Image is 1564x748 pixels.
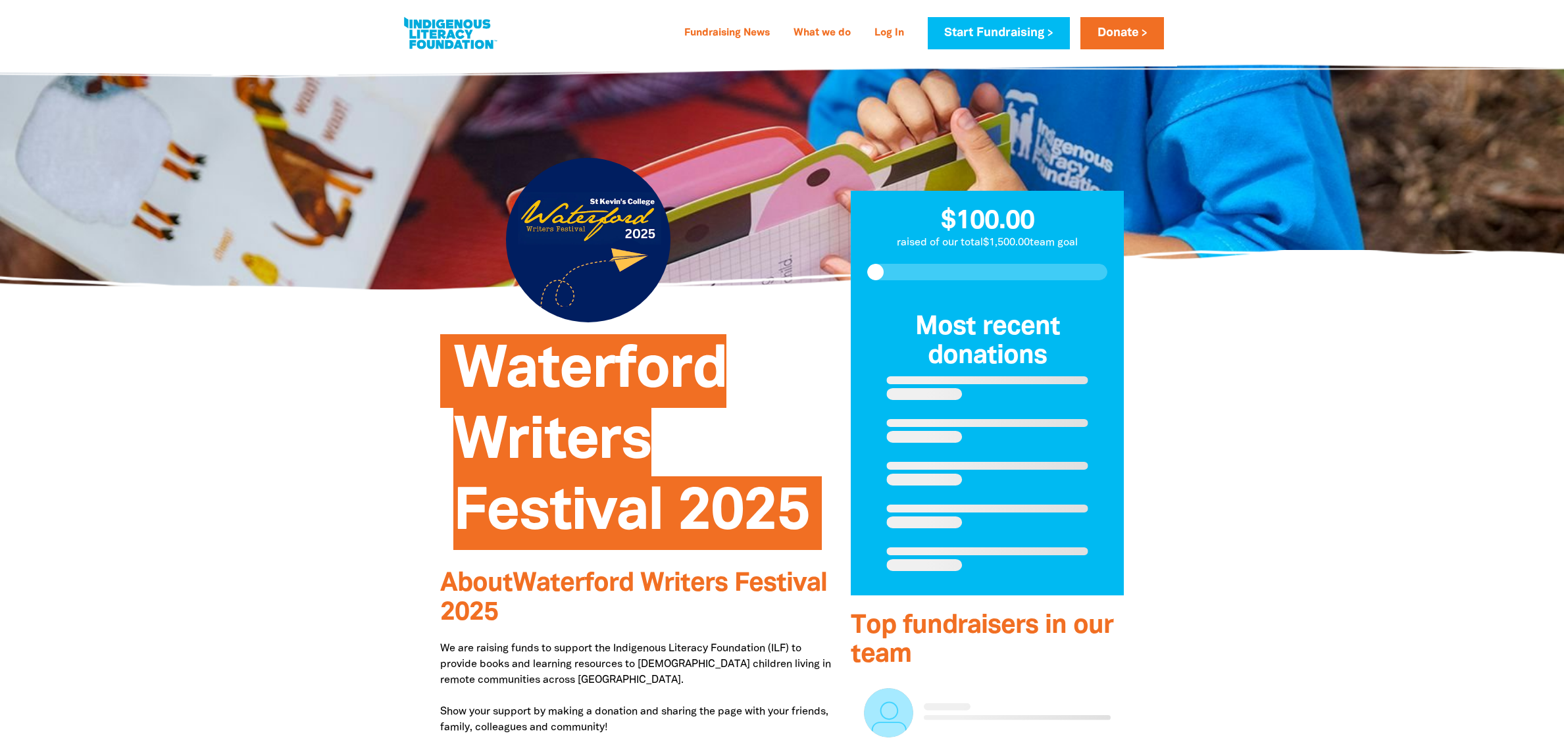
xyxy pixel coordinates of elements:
p: We are raising funds to support the Indigenous Literacy Foundation (ILF) to provide books and lea... [440,641,831,736]
a: Start Fundraising [928,17,1070,49]
h3: Most recent donations [867,313,1108,371]
a: Fundraising News [676,23,778,44]
span: Waterford Writers Festival 2025 [453,344,809,550]
span: $100.00 [941,209,1034,234]
span: About Waterford Writers Festival 2025 [440,572,827,625]
div: Donation stream [867,313,1108,579]
a: What we do [786,23,859,44]
span: Top fundraisers in our team [851,614,1113,667]
p: raised of our total $1,500.00 team goal [851,235,1124,251]
a: Log In [867,23,912,44]
div: Paginated content [867,376,1108,579]
a: Donate [1080,17,1163,49]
